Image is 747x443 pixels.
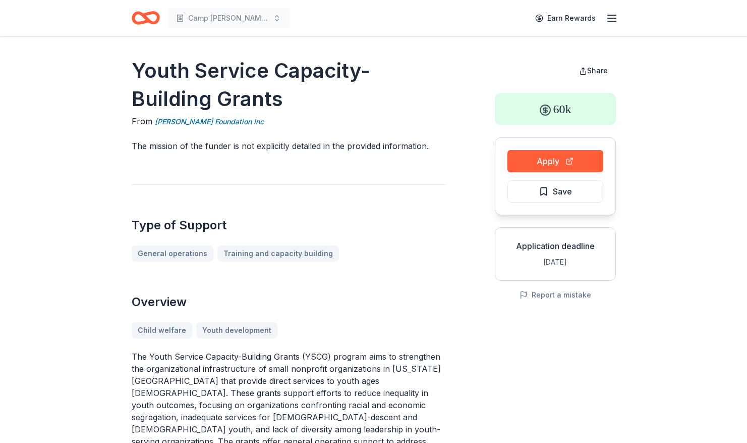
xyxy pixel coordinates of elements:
[553,185,572,198] span: Save
[503,240,607,252] div: Application deadline
[571,61,616,81] button: Share
[132,217,446,233] h2: Type of Support
[168,8,289,28] button: Camp [PERSON_NAME] To You Hospital Outreach Program
[132,115,446,128] div: From
[520,289,591,301] button: Report a mistake
[132,140,446,152] p: The mission of the funder is not explicitly detailed in the provided information.
[503,256,607,268] div: [DATE]
[495,93,616,125] div: 60k
[507,180,603,203] button: Save
[507,150,603,172] button: Apply
[155,116,264,128] a: [PERSON_NAME] Foundation Inc
[132,57,446,113] h1: Youth Service Capacity-Building Grants
[529,9,602,27] a: Earn Rewards
[188,12,269,24] span: Camp [PERSON_NAME] To You Hospital Outreach Program
[132,6,160,30] a: Home
[132,245,213,262] a: General operations
[132,294,446,310] h2: Overview
[217,245,339,262] a: Training and capacity building
[587,66,608,75] span: Share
